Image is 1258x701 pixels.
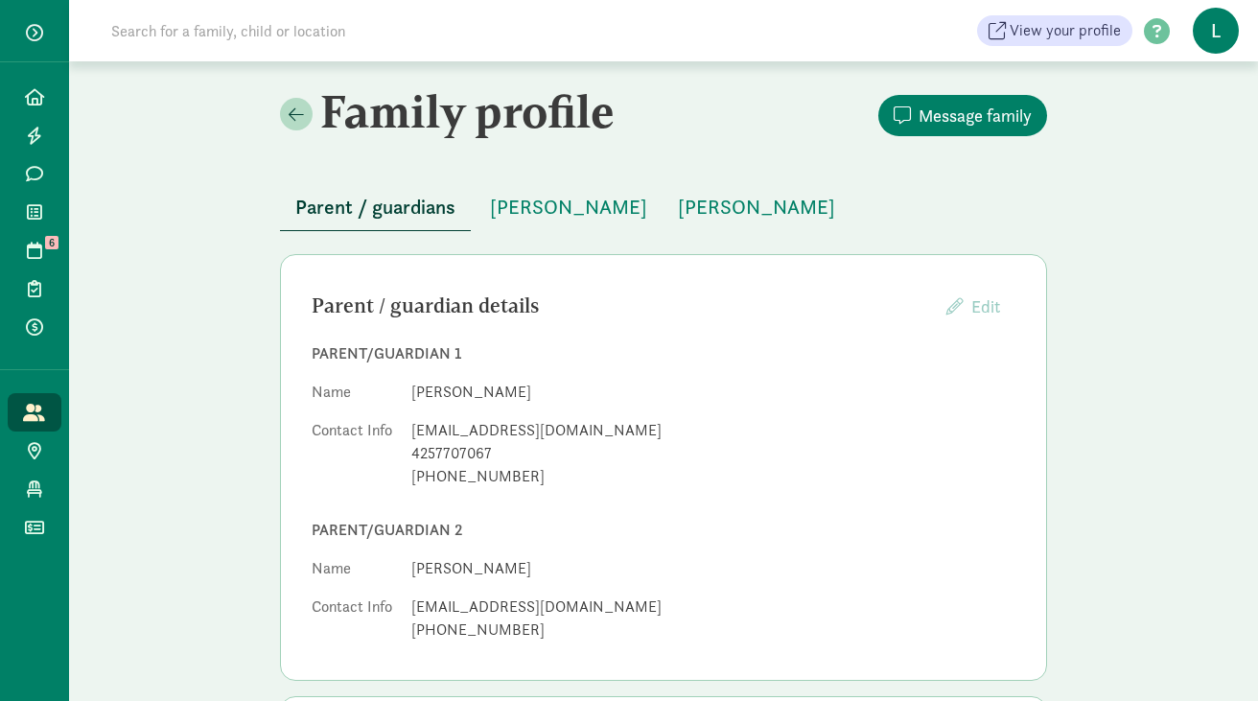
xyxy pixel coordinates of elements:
a: [PERSON_NAME] [663,197,850,219]
button: Parent / guardians [280,184,471,231]
span: Edit [971,295,1000,317]
a: Parent / guardians [280,197,471,219]
span: View your profile [1010,19,1121,42]
span: L [1193,8,1239,54]
span: [PERSON_NAME] [490,192,647,222]
div: [PHONE_NUMBER] [411,619,1015,642]
div: 4257707067 [411,442,1015,465]
dt: Contact Info [312,596,396,649]
dd: [PERSON_NAME] [411,557,1015,580]
iframe: Chat Widget [1162,609,1258,701]
a: View your profile [977,15,1132,46]
h2: Family profile [280,84,660,138]
div: Parent/guardian 2 [312,519,1015,542]
a: [PERSON_NAME] [475,197,663,219]
div: [EMAIL_ADDRESS][DOMAIN_NAME] [411,419,1015,442]
dt: Name [312,381,396,411]
div: Parent / guardian details [312,291,931,321]
dt: Contact Info [312,419,396,496]
div: [PHONE_NUMBER] [411,465,1015,488]
button: Message family [878,95,1047,136]
a: 6 [8,231,61,269]
span: Parent / guardians [295,192,455,222]
div: [EMAIL_ADDRESS][DOMAIN_NAME] [411,596,1015,619]
button: [PERSON_NAME] [663,184,850,230]
span: [PERSON_NAME] [678,192,835,222]
dt: Name [312,557,396,588]
dd: [PERSON_NAME] [411,381,1015,404]
div: Parent/guardian 1 [312,342,1015,365]
button: Edit [931,286,1015,327]
span: Message family [919,103,1032,129]
input: Search for a family, child or location [100,12,638,50]
span: 6 [45,236,58,249]
button: [PERSON_NAME] [475,184,663,230]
